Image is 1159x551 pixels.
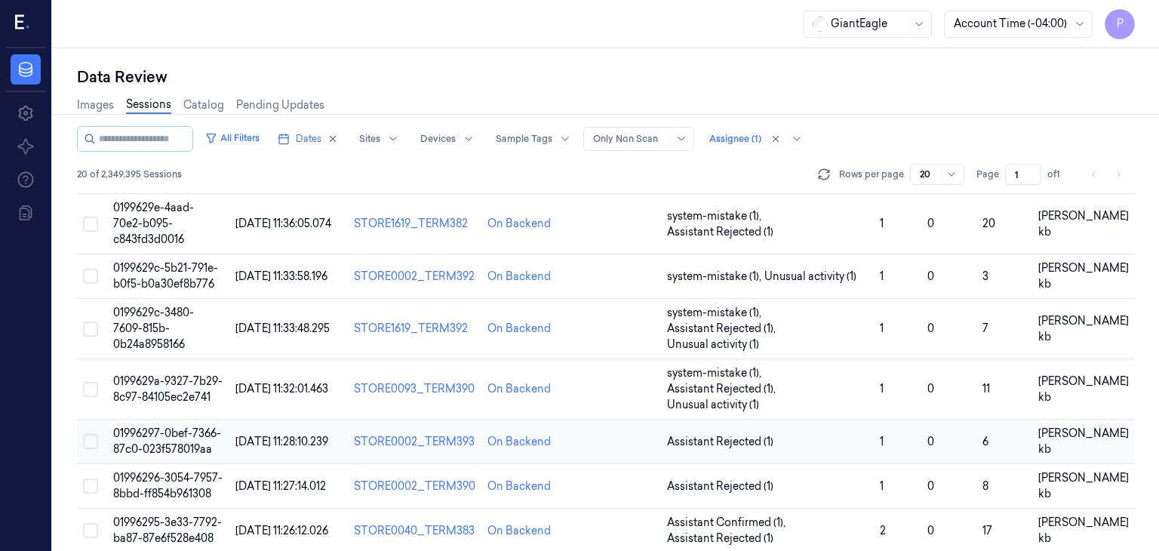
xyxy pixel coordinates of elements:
[183,97,224,113] a: Catalog
[235,435,328,448] span: [DATE] 11:28:10.239
[880,382,884,396] span: 1
[83,523,98,538] button: Select row
[667,208,764,224] span: system-mistake (1) ,
[1105,9,1135,39] button: P
[113,426,221,456] span: 01996297-0bef-7366-87c0-023f578019aa
[236,97,324,113] a: Pending Updates
[982,479,988,493] span: 8
[667,531,773,546] span: Assistant Rejected (1)
[487,381,551,397] div: On Backend
[113,374,223,404] span: 0199629a-9327-7b29-8c97-84105ec2e741
[1047,168,1071,181] span: of 1
[667,381,779,397] span: Assistant Rejected (1) ,
[354,523,475,539] div: STORE0040_TERM383
[83,434,98,449] button: Select row
[667,305,764,321] span: system-mistake (1) ,
[113,261,218,291] span: 0199629c-5b21-791e-b0f5-b0a30ef8b776
[487,321,551,337] div: On Backend
[982,217,995,230] span: 20
[235,269,327,283] span: [DATE] 11:33:58.196
[667,515,789,531] span: Assistant Confirmed (1) ,
[927,322,934,335] span: 0
[272,127,344,151] button: Dates
[199,126,266,150] button: All Filters
[667,397,759,413] span: Unusual activity (1)
[235,382,328,396] span: [DATE] 11:32:01.463
[667,479,773,494] span: Assistant Rejected (1)
[880,435,884,448] span: 1
[927,524,934,537] span: 0
[487,269,551,285] div: On Backend
[487,479,551,494] div: On Backend
[927,435,934,448] span: 0
[880,269,884,283] span: 1
[667,321,779,337] span: Assistant Rejected (1) ,
[982,435,988,448] span: 6
[83,322,98,337] button: Select row
[235,322,330,335] span: [DATE] 11:33:48.295
[235,524,328,537] span: [DATE] 11:26:12.026
[1038,374,1129,404] span: [PERSON_NAME] kb
[83,382,98,397] button: Select row
[235,217,331,230] span: [DATE] 11:36:05.074
[667,269,764,285] span: system-mistake (1) ,
[113,471,223,500] span: 01996296-3054-7957-8bbd-ff854b961308
[354,216,475,232] div: STORE1619_TERM382
[667,365,764,381] span: system-mistake (1) ,
[667,337,759,352] span: Unusual activity (1)
[354,479,475,494] div: STORE0002_TERM390
[83,269,98,284] button: Select row
[487,434,551,450] div: On Backend
[354,434,475,450] div: STORE0002_TERM393
[1084,164,1129,185] nav: pagination
[487,216,551,232] div: On Backend
[1038,471,1129,500] span: [PERSON_NAME] kb
[77,97,114,113] a: Images
[487,523,551,539] div: On Backend
[927,479,934,493] span: 0
[927,269,934,283] span: 0
[839,168,904,181] p: Rows per page
[354,321,475,337] div: STORE1619_TERM392
[982,524,992,537] span: 17
[296,132,321,146] span: Dates
[235,479,326,493] span: [DATE] 11:27:14.012
[927,382,934,396] span: 0
[77,66,1135,88] div: Data Review
[880,217,884,230] span: 1
[1038,209,1129,239] span: [PERSON_NAME] kb
[927,217,934,230] span: 0
[880,322,884,335] span: 1
[77,168,182,181] span: 20 of 2,349,395 Sessions
[976,168,999,181] span: Page
[1038,314,1129,343] span: [PERSON_NAME] kb
[764,269,856,285] span: Unusual activity (1)
[1038,426,1129,456] span: [PERSON_NAME] kb
[83,479,98,494] button: Select row
[667,224,773,240] span: Assistant Rejected (1)
[667,434,773,450] span: Assistant Rejected (1)
[982,322,988,335] span: 7
[982,269,988,283] span: 3
[113,516,222,545] span: 01996295-3e33-7792-ba87-87e6f528e408
[354,269,475,285] div: STORE0002_TERM392
[126,97,171,114] a: Sessions
[1038,516,1129,545] span: [PERSON_NAME] kb
[83,217,98,232] button: Select row
[354,381,475,397] div: STORE0093_TERM390
[880,524,886,537] span: 2
[113,306,194,351] span: 0199629c-3480-7609-815b-0b24a8958166
[113,201,194,246] span: 0199629e-4aad-70e2-b095-c843fd3d0016
[880,479,884,493] span: 1
[1038,261,1129,291] span: [PERSON_NAME] kb
[982,382,990,396] span: 11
